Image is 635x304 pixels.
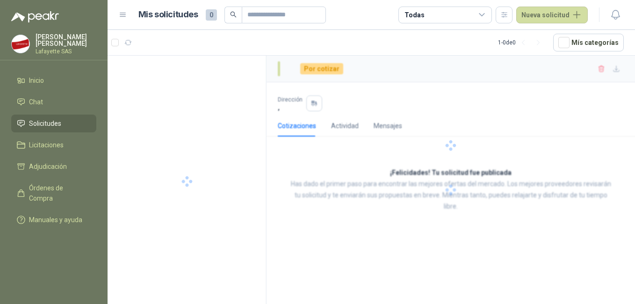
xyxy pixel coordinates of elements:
span: Manuales y ayuda [29,215,82,225]
span: Adjudicación [29,161,67,172]
a: Chat [11,93,96,111]
a: Manuales y ayuda [11,211,96,229]
p: [PERSON_NAME] [PERSON_NAME] [36,34,96,47]
img: Logo peakr [11,11,59,22]
div: 1 - 0 de 0 [498,35,546,50]
span: search [230,11,237,18]
p: Lafayette SAS [36,49,96,54]
button: Mís categorías [553,34,624,51]
span: Solicitudes [29,118,61,129]
button: Nueva solicitud [516,7,588,23]
span: Órdenes de Compra [29,183,87,203]
h1: Mis solicitudes [138,8,198,22]
a: Solicitudes [11,115,96,132]
span: Inicio [29,75,44,86]
a: Adjudicación [11,158,96,175]
span: Licitaciones [29,140,64,150]
span: 0 [206,9,217,21]
div: Todas [404,10,424,20]
a: Órdenes de Compra [11,179,96,207]
a: Licitaciones [11,136,96,154]
span: Chat [29,97,43,107]
a: Inicio [11,72,96,89]
img: Company Logo [12,35,29,53]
